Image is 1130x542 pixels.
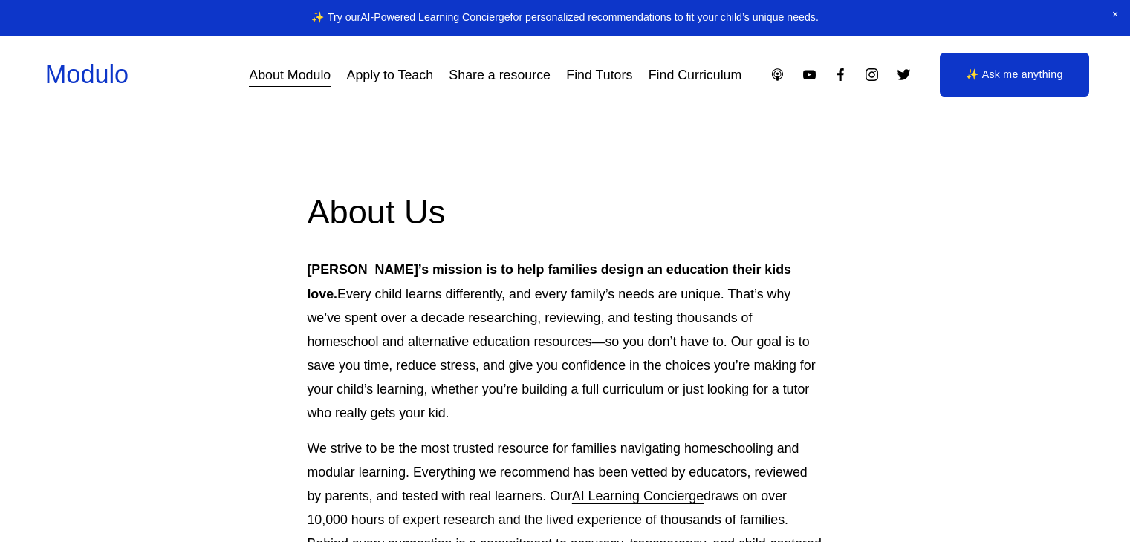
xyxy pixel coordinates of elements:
a: Instagram [864,67,880,82]
a: Modulo [45,60,129,88]
a: AI-Powered Learning Concierge [360,11,510,23]
a: Apply to Teach [347,62,434,88]
a: About Modulo [249,62,331,88]
a: Facebook [833,67,848,82]
a: YouTube [802,67,817,82]
a: Find Curriculum [649,62,742,88]
a: Twitter [896,67,912,82]
p: Every child learns differently, and every family’s needs are unique. That’s why we’ve spent over ... [307,258,822,425]
a: Apple Podcasts [770,67,785,82]
strong: [PERSON_NAME]’s mission is to help families design an education their kids love. [307,262,795,301]
h2: About Us [307,190,822,234]
a: AI Learning Concierge [572,489,704,503]
a: Share a resource [449,62,551,88]
a: Find Tutors [566,62,632,88]
a: ✨ Ask me anything [940,53,1089,97]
